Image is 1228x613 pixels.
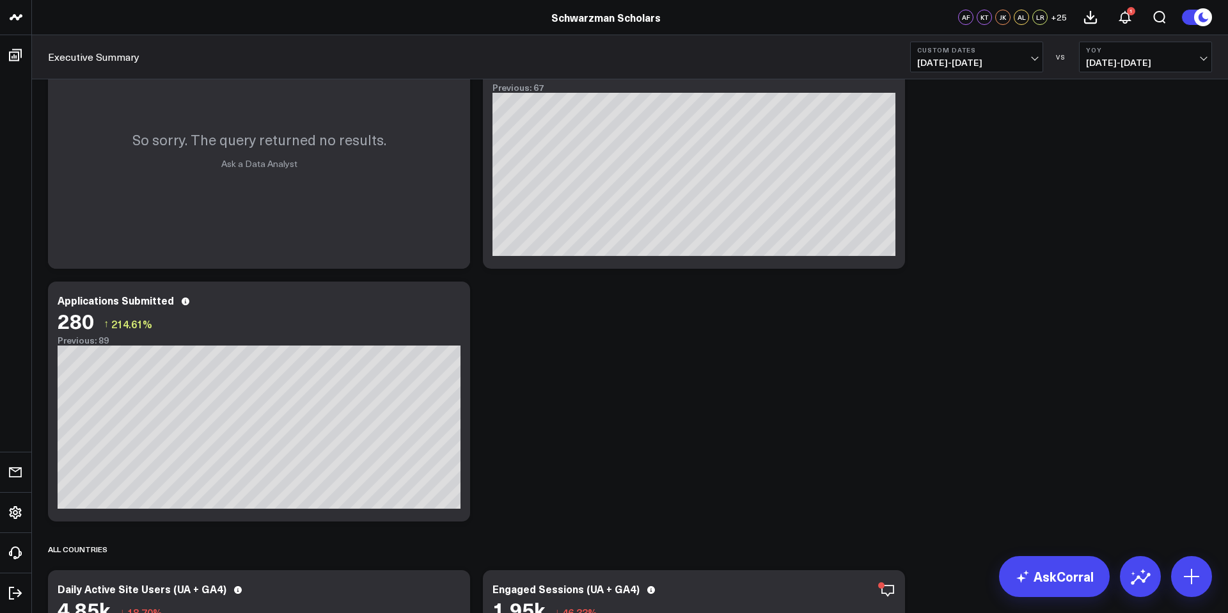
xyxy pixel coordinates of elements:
b: Custom Dates [917,46,1036,54]
span: [DATE] - [DATE] [917,58,1036,68]
div: All Countries [48,534,107,564]
div: 39 [492,56,517,79]
span: [DATE] - [DATE] [1086,58,1205,68]
a: Ask a Data Analyst [221,157,297,170]
div: Daily Active Site Users (UA + GA4) [58,583,226,594]
b: YoY [1086,46,1205,54]
span: ↑ [104,315,109,332]
span: + 25 [1051,13,1067,22]
div: JK [995,10,1011,25]
button: +25 [1051,10,1067,25]
div: Previous: 89 [58,335,460,346]
div: KT [977,10,992,25]
div: Applications Submitted [58,294,174,306]
a: Executive Summary [48,50,139,64]
div: Previous: 67 [492,83,895,93]
a: AskCorral [999,556,1110,597]
div: VS [1050,53,1073,61]
span: 214.61% [111,317,152,331]
div: 280 [58,309,94,332]
div: AL [1014,10,1029,25]
div: LR [1032,10,1048,25]
div: AF [958,10,973,25]
button: Custom Dates[DATE]-[DATE] [910,42,1043,72]
div: Engaged Sessions (UA + GA4) [492,583,640,594]
a: Schwarzman Scholars [551,10,661,24]
button: YoY[DATE]-[DATE] [1079,42,1212,72]
div: 1 [1127,7,1135,15]
p: So sorry. The query returned no results. [132,130,386,149]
